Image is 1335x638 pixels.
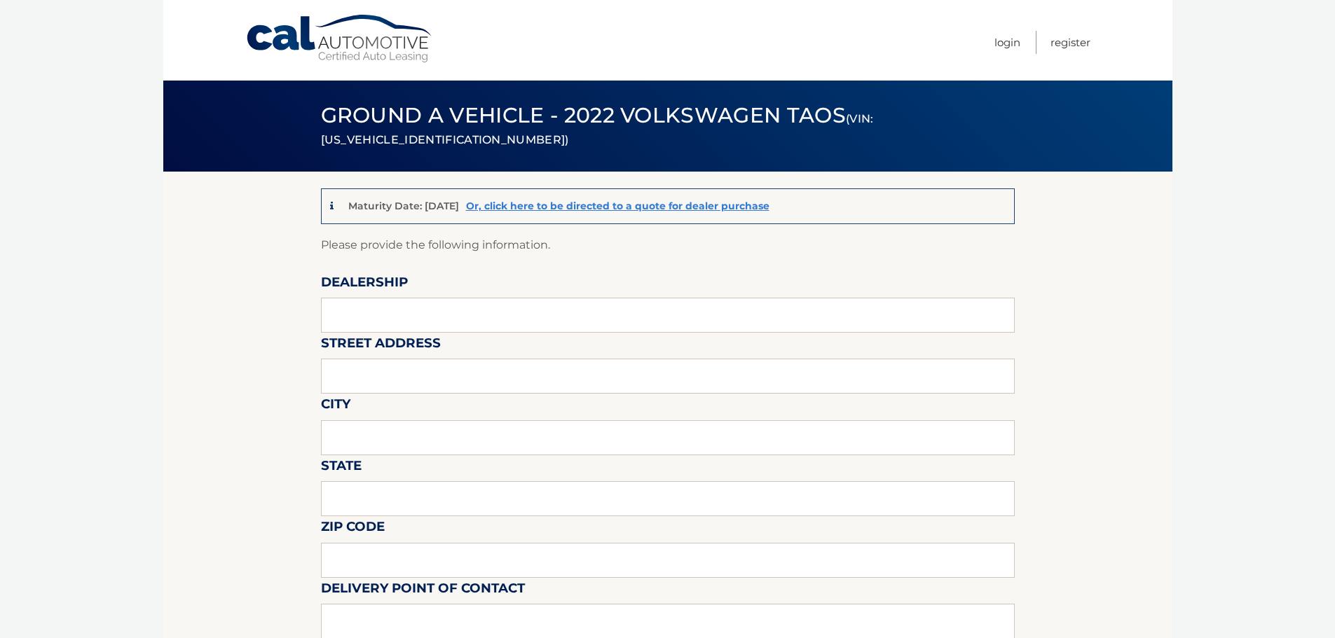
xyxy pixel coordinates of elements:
[321,516,385,542] label: Zip Code
[321,235,1015,255] p: Please provide the following information.
[245,14,434,64] a: Cal Automotive
[1050,31,1090,54] a: Register
[321,455,362,481] label: State
[321,394,350,419] label: City
[321,112,874,146] small: (VIN: [US_VEHICLE_IDENTIFICATION_NUMBER])
[348,200,459,212] p: Maturity Date: [DATE]
[466,200,769,212] a: Or, click here to be directed to a quote for dealer purchase
[321,272,408,298] label: Dealership
[321,102,874,149] span: Ground a Vehicle - 2022 Volkswagen Taos
[321,333,441,359] label: Street Address
[994,31,1020,54] a: Login
[321,578,525,604] label: Delivery Point of Contact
